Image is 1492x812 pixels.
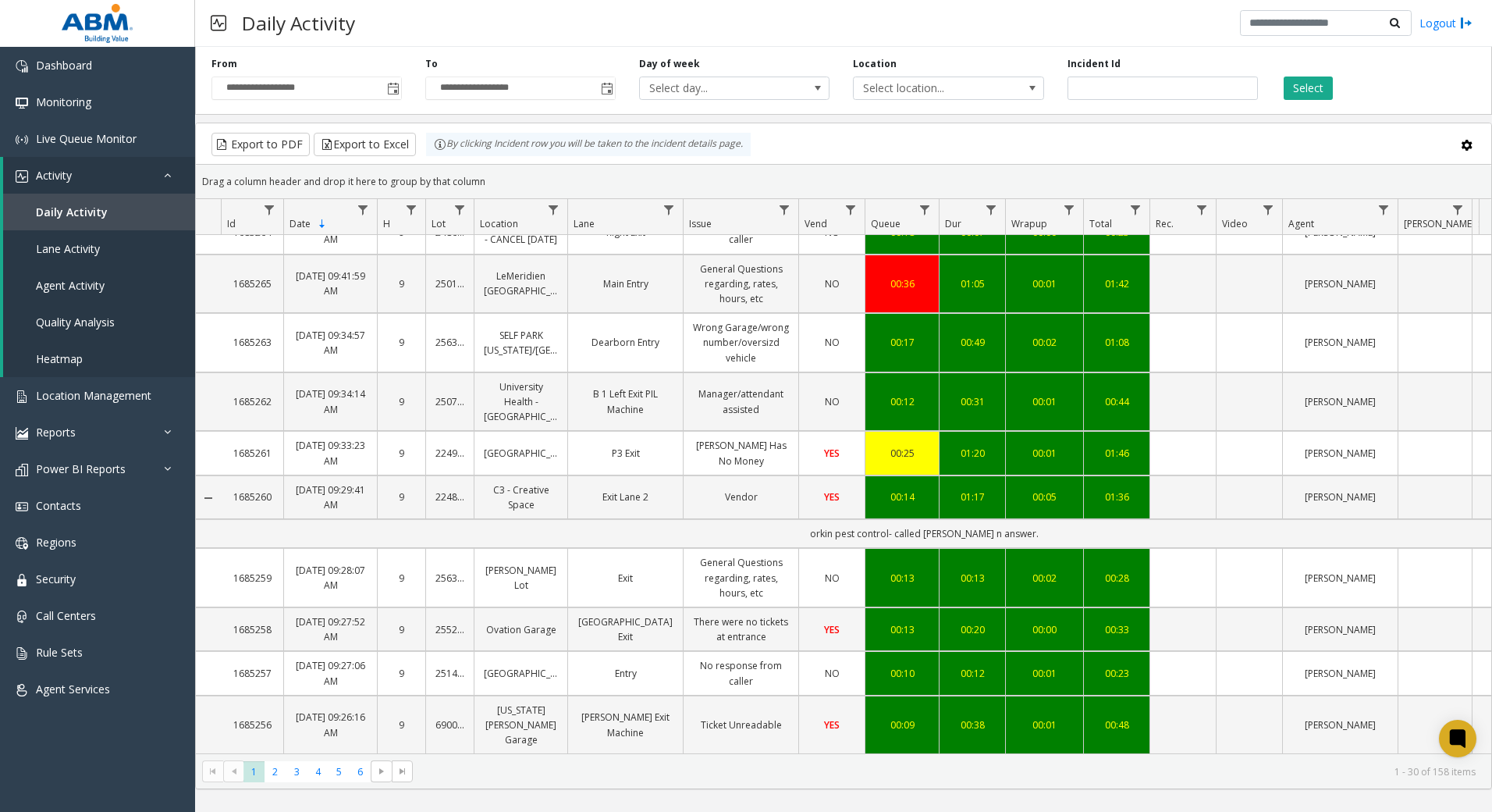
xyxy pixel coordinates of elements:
[1067,57,1121,71] label: Incident Id
[824,718,840,732] span: YES
[598,77,615,99] span: Toggle popup
[1015,276,1074,291] div: 00:01
[387,335,416,350] a: 9
[434,138,446,151] img: infoIcon.svg
[36,425,76,440] span: Reports
[435,276,464,291] a: 25010007
[230,622,274,637] a: 1685258
[808,622,855,637] a: YES
[383,217,390,230] span: H
[16,390,28,403] img: 'icon'
[1011,217,1047,230] span: Wrapup
[484,666,558,681] a: [GEOGRAPHIC_DATA]
[693,438,789,468] a: [PERSON_NAME] Has No Money
[234,4,363,42] h3: Daily Activity
[1292,276,1388,291] a: [PERSON_NAME]
[401,199,422,220] a: H Filter Menu
[293,328,368,358] a: [DATE] 09:34:57 AM
[36,58,92,73] span: Dashboard
[16,427,28,440] img: 'icon'
[949,446,996,461] div: 01:20
[875,622,929,637] a: 00:13
[196,168,1491,195] div: Drag a column header and drop it here to group by that column
[484,446,558,461] a: [GEOGRAPHIC_DATA]
[16,464,28,476] img: 'icon'
[1292,394,1388,409] a: [PERSON_NAME]
[387,571,416,586] a: 9
[227,217,236,230] span: Id
[871,217,901,230] span: Queue
[693,658,789,688] a: No response from caller
[1015,446,1074,461] a: 00:01
[3,267,195,304] a: Agent Activity
[949,394,996,409] a: 00:31
[1288,217,1314,230] span: Agent
[314,133,416,156] button: Export to Excel
[36,315,115,329] span: Quality Analysis
[808,666,855,681] a: NO
[387,718,416,732] a: 9
[1093,490,1140,504] a: 01:36
[36,351,83,366] span: Heatmap
[259,199,280,220] a: Id Filter Menu
[875,666,929,681] a: 00:10
[36,131,137,146] span: Live Queue Monitor
[293,658,368,688] a: [DATE] 09:27:06 AM
[290,217,311,230] span: Date
[1284,77,1333,100] button: Select
[808,718,855,732] a: YES
[293,614,368,644] a: [DATE] 09:27:52 AM
[1093,666,1140,681] div: 00:23
[230,490,274,504] a: 1685260
[875,335,929,350] a: 00:17
[577,614,673,644] a: [GEOGRAPHIC_DATA] Exit
[16,97,28,109] img: 'icon'
[329,761,350,782] span: Page 5
[293,438,368,468] a: [DATE] 09:33:23 AM
[16,60,28,73] img: 'icon'
[230,394,274,409] a: 1685262
[1015,571,1074,586] div: 00:02
[16,611,28,623] img: 'icon'
[3,340,195,377] a: Heatmap
[1373,199,1394,220] a: Agent Filter Menu
[211,133,310,156] button: Export to PDF
[805,217,827,230] span: Vend
[1093,718,1140,732] div: 00:48
[293,483,368,512] a: [DATE] 09:29:41 AM
[774,199,795,220] a: Issue Filter Menu
[1419,15,1472,31] a: Logout
[1292,622,1388,637] a: [PERSON_NAME]
[307,761,329,782] span: Page 4
[949,622,996,637] div: 00:20
[36,682,110,696] span: Agent Services
[3,157,195,194] a: Activity
[1093,335,1140,350] a: 01:08
[875,490,929,504] div: 00:14
[36,205,108,219] span: Daily Activity
[3,194,195,230] a: Daily Activity
[484,328,558,358] a: SELF PARK [US_STATE]/[GEOGRAPHIC_DATA]
[1089,217,1112,230] span: Total
[435,446,464,461] a: 22492491
[484,703,558,748] a: [US_STATE][PERSON_NAME] Garage
[425,57,438,71] label: To
[825,336,840,349] span: NO
[875,446,929,461] div: 00:25
[36,388,151,403] span: Location Management
[16,537,28,550] img: 'icon'
[577,490,673,504] a: Exit Lane 2
[484,379,558,425] a: University Health - [GEOGRAPHIC_DATA]
[211,57,237,71] label: From
[1292,718,1388,732] a: [PERSON_NAME]
[387,622,416,637] a: 9
[1015,490,1074,504] a: 00:05
[981,199,1002,220] a: Dur Filter Menu
[1093,276,1140,291] a: 01:42
[693,262,789,307] a: General Questions regarding, rates, hours, etc
[808,571,855,586] a: NO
